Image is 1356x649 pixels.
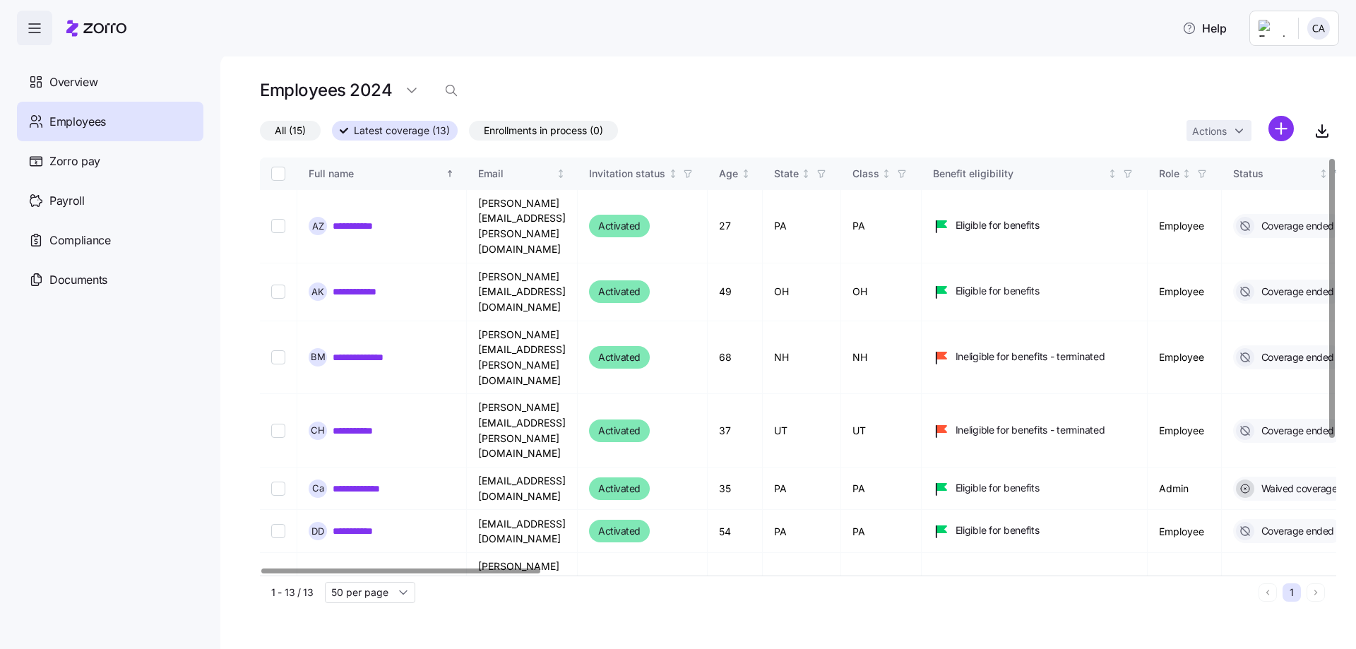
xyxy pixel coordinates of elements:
[1307,17,1330,40] img: c284c3687a24ebdd559c36e860702ef4
[708,510,763,553] td: 54
[763,157,841,190] th: StateNot sorted
[881,169,891,179] div: Not sorted
[1148,263,1222,321] td: Employee
[1182,20,1227,37] span: Help
[49,271,107,289] span: Documents
[841,394,922,468] td: UT
[841,157,922,190] th: ClassNot sorted
[668,169,678,179] div: Not sorted
[49,153,100,170] span: Zorro pay
[956,481,1040,495] span: Eligible for benefits
[956,218,1040,232] span: Eligible for benefits
[1148,157,1222,190] th: RoleNot sorted
[708,394,763,468] td: 37
[49,73,97,91] span: Overview
[578,157,708,190] th: Invitation statusNot sorted
[311,527,324,536] span: D D
[1283,583,1301,602] button: 1
[49,232,111,249] span: Compliance
[741,169,751,179] div: Not sorted
[445,169,455,179] div: Sorted ascending
[933,166,1105,181] div: Benefit eligibility
[271,482,285,496] input: Select record 5
[297,157,467,190] th: Full nameSorted ascending
[1186,120,1251,141] button: Actions
[598,349,641,366] span: Activated
[467,510,578,553] td: [EMAIL_ADDRESS][DOMAIN_NAME]
[311,426,325,435] span: C H
[763,263,841,321] td: OH
[49,113,106,131] span: Employees
[312,222,324,231] span: A Z
[708,321,763,395] td: 68
[556,169,566,179] div: Not sorted
[763,510,841,553] td: PA
[763,553,841,626] td: PA
[956,350,1105,364] span: Ineligible for benefits - terminated
[708,190,763,263] td: 27
[841,553,922,626] td: PA
[478,166,554,181] div: Email
[922,157,1148,190] th: Benefit eligibilityNot sorted
[275,121,306,140] span: All (15)
[271,424,285,438] input: Select record 4
[1257,482,1338,496] span: Waived coverage
[598,480,641,497] span: Activated
[1319,169,1328,179] div: Not sorted
[598,523,641,540] span: Activated
[17,141,203,181] a: Zorro pay
[1148,321,1222,395] td: Employee
[467,157,578,190] th: EmailNot sorted
[17,220,203,260] a: Compliance
[17,260,203,299] a: Documents
[956,523,1040,537] span: Eligible for benefits
[1171,14,1238,42] button: Help
[467,190,578,263] td: [PERSON_NAME][EMAIL_ADDRESS][PERSON_NAME][DOMAIN_NAME]
[309,166,443,181] div: Full name
[1192,126,1227,136] span: Actions
[1148,190,1222,263] td: Employee
[1233,166,1316,181] div: Status
[841,321,922,395] td: NH
[260,79,392,101] h1: Employees 2024
[1257,285,1334,299] span: Coverage ended
[1159,166,1179,181] div: Role
[1257,424,1334,438] span: Coverage ended
[841,510,922,553] td: PA
[763,394,841,468] td: UT
[708,157,763,190] th: AgeNot sorted
[598,283,641,300] span: Activated
[312,484,324,493] span: C a
[354,121,450,140] span: Latest coverage (13)
[763,190,841,263] td: PA
[1148,394,1222,468] td: Employee
[589,166,665,181] div: Invitation status
[719,166,738,181] div: Age
[271,285,285,299] input: Select record 2
[763,468,841,510] td: PA
[17,181,203,220] a: Payroll
[708,553,763,626] td: 62
[1257,524,1334,538] span: Coverage ended
[598,422,641,439] span: Activated
[467,553,578,626] td: [PERSON_NAME][EMAIL_ADDRESS][PERSON_NAME][DOMAIN_NAME]
[271,219,285,233] input: Select record 1
[1307,583,1325,602] button: Next page
[841,468,922,510] td: PA
[1148,553,1222,626] td: Employee
[271,167,285,181] input: Select all records
[311,287,324,297] span: A K
[708,263,763,321] td: 49
[467,468,578,510] td: [EMAIL_ADDRESS][DOMAIN_NAME]
[774,166,799,181] div: State
[1107,169,1117,179] div: Not sorted
[708,468,763,510] td: 35
[1148,468,1222,510] td: Admin
[1259,583,1277,602] button: Previous page
[271,350,285,364] input: Select record 3
[956,284,1040,298] span: Eligible for benefits
[852,166,879,181] div: Class
[1182,169,1191,179] div: Not sorted
[1257,350,1334,364] span: Coverage ended
[1268,116,1294,141] svg: add icon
